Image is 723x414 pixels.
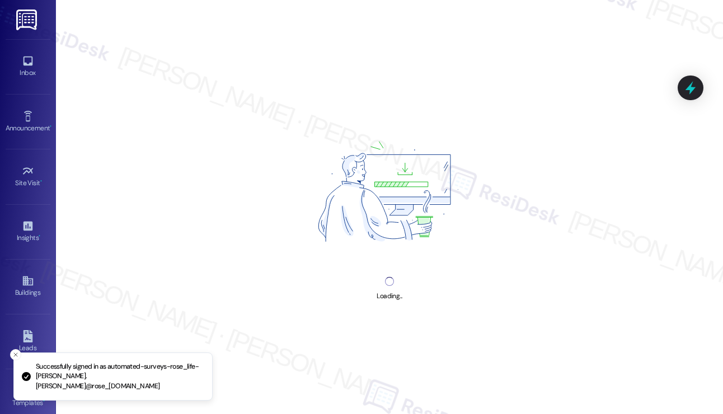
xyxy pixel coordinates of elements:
span: • [43,397,45,405]
p: Successfully signed in as automated-surveys-rose_life-[PERSON_NAME].[PERSON_NAME]@rose_[DOMAIN_NAME] [36,362,203,392]
span: • [40,177,42,185]
button: Close toast [10,349,21,360]
a: Leads [6,327,50,357]
span: • [39,232,40,240]
img: ResiDesk Logo [16,10,39,30]
a: Templates • [6,382,50,412]
a: Buildings [6,271,50,302]
div: Loading... [377,290,402,302]
a: Site Visit • [6,162,50,192]
span: • [50,123,51,130]
a: Inbox [6,51,50,82]
a: Insights • [6,217,50,247]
